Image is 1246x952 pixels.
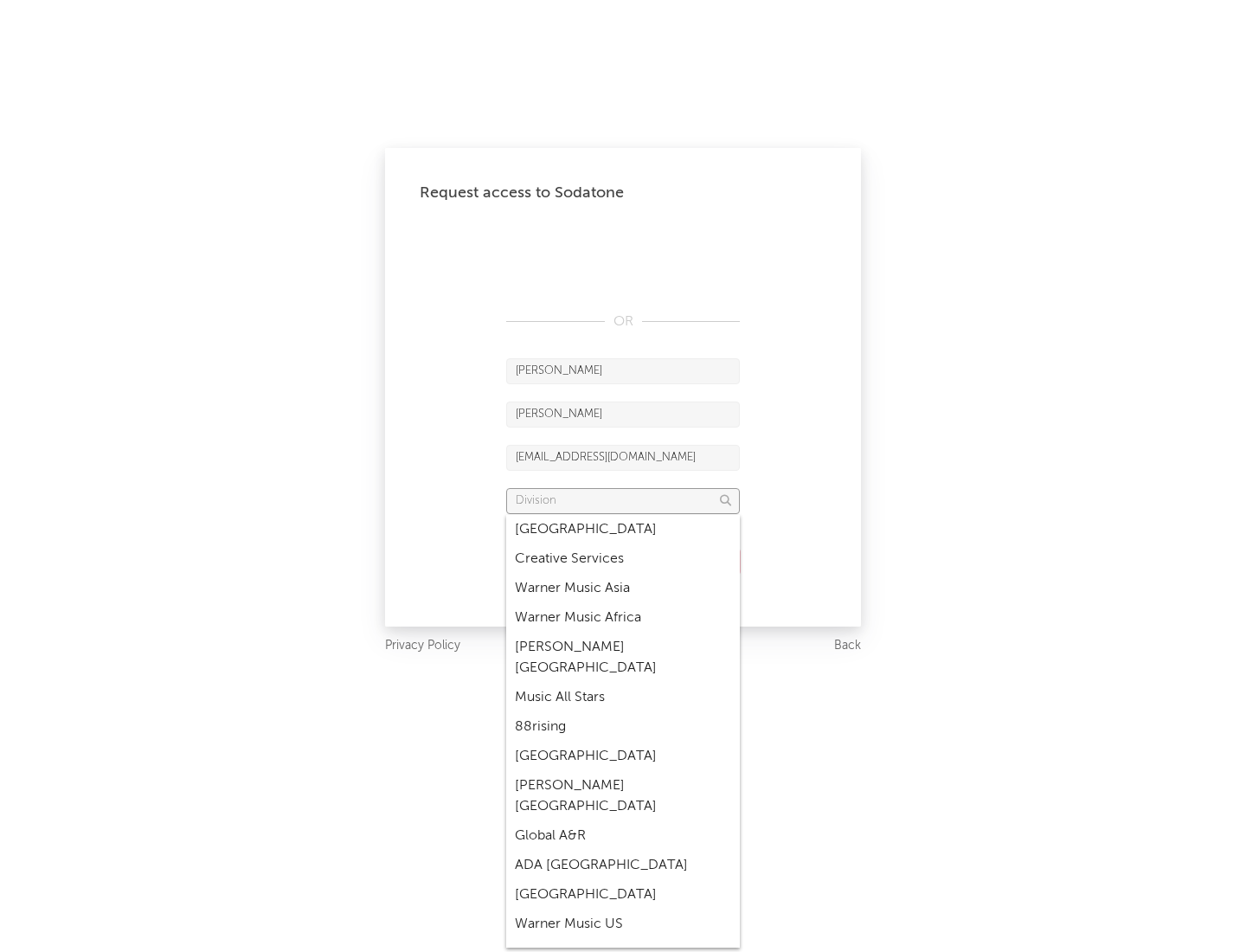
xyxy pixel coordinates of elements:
[506,712,740,742] div: 88rising
[506,633,740,683] div: [PERSON_NAME] [GEOGRAPHIC_DATA]
[506,910,740,939] div: Warner Music US
[834,635,861,657] a: Back
[506,851,740,880] div: ADA [GEOGRAPHIC_DATA]
[506,821,740,851] div: Global A&R
[506,358,740,384] input: First Name
[420,183,826,203] div: Request access to Sodatone
[385,635,460,657] a: Privacy Policy
[506,603,740,633] div: Warner Music Africa
[506,488,740,514] input: Division
[506,683,740,712] div: Music All Stars
[506,544,740,574] div: Creative Services
[506,771,740,821] div: [PERSON_NAME] [GEOGRAPHIC_DATA]
[506,445,740,471] input: Email
[506,880,740,910] div: [GEOGRAPHIC_DATA]
[506,312,740,332] div: OR
[506,574,740,603] div: Warner Music Asia
[506,742,740,771] div: [GEOGRAPHIC_DATA]
[506,515,740,544] div: [GEOGRAPHIC_DATA]
[506,402,740,428] input: Last Name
